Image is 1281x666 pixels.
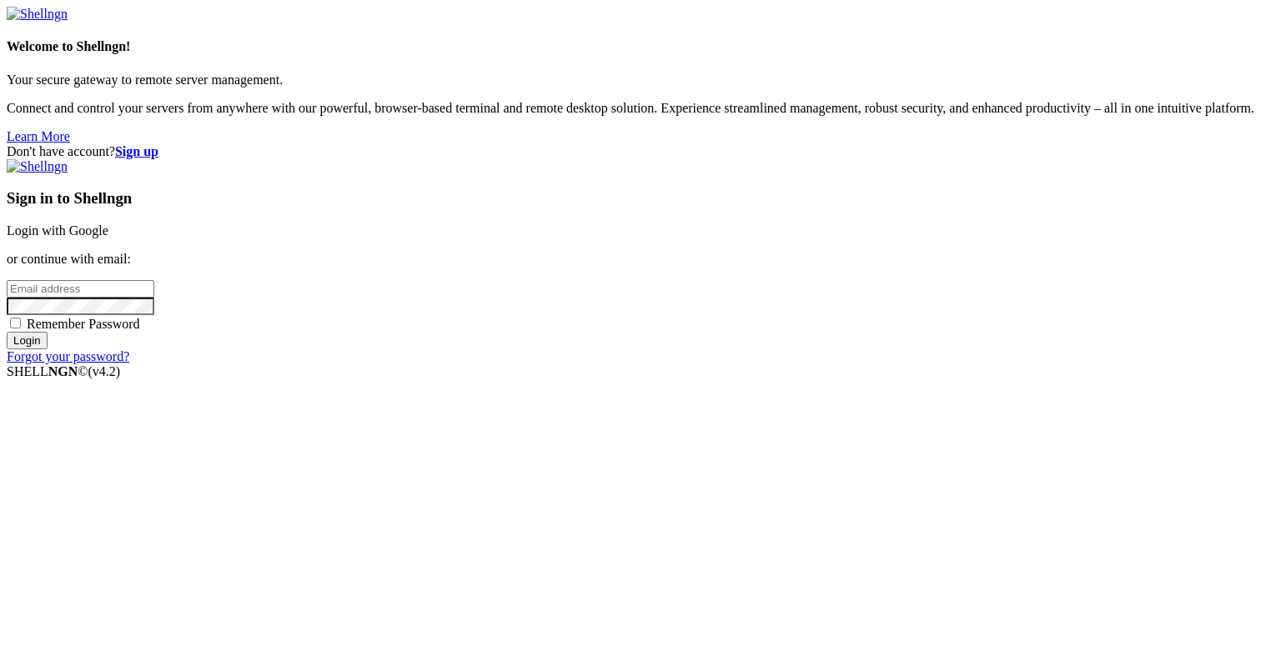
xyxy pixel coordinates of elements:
[7,101,1274,116] p: Connect and control your servers from anywhere with our powerful, browser-based terminal and remo...
[7,332,48,349] input: Login
[115,144,158,158] a: Sign up
[7,189,1274,208] h3: Sign in to Shellngn
[7,159,68,174] img: Shellngn
[7,223,108,238] a: Login with Google
[7,7,68,22] img: Shellngn
[7,364,120,378] span: SHELL ©
[7,129,70,143] a: Learn More
[7,73,1274,88] p: Your secure gateway to remote server management.
[7,252,1274,267] p: or continue with email:
[7,144,1274,159] div: Don't have account?
[88,364,121,378] span: 4.2.0
[7,349,129,363] a: Forgot your password?
[10,318,21,328] input: Remember Password
[7,280,154,298] input: Email address
[7,39,1274,54] h4: Welcome to Shellngn!
[48,364,78,378] b: NGN
[27,317,140,331] span: Remember Password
